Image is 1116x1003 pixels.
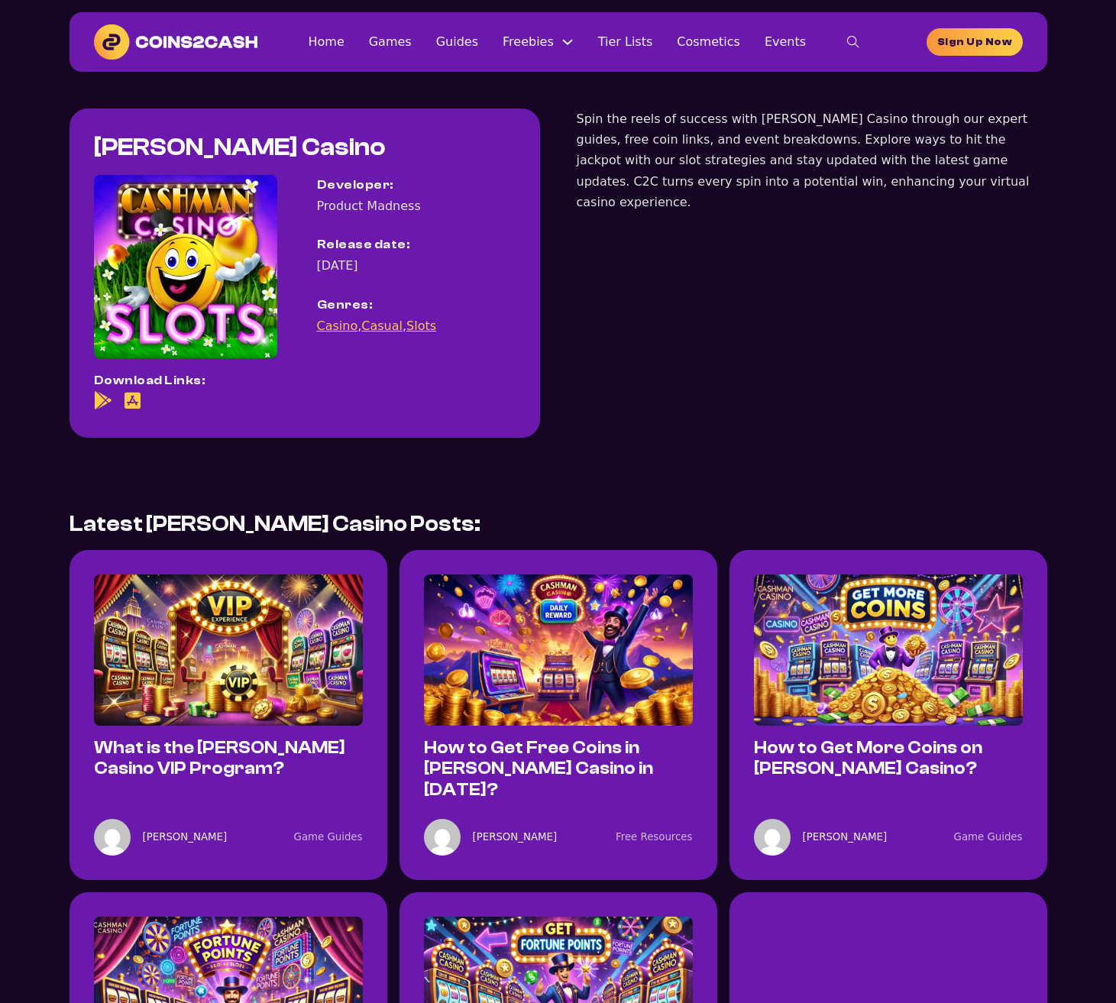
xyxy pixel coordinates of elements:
div: Product Madness [317,196,421,216]
a: Slots [406,319,436,333]
a: [PERSON_NAME] [143,829,228,846]
img: <img alt='Avatar image of Ivana Kegalj' src='https://secure.gravatar.com/avatar/1918799d6514eb8b3... [94,819,131,856]
a: Home [308,31,344,52]
a: Game Guides [954,831,1023,843]
img: <img alt='Avatar image of Ivana Kegalj' src='https://secure.gravatar.com/avatar/1918799d6514eb8b3... [754,819,791,856]
a: Cosmetics [677,31,740,52]
a: How to Get More Coins on [PERSON_NAME] Casino? [754,738,982,778]
a: homepage [927,28,1022,56]
a: Events [765,31,806,52]
a: Freebies [503,31,554,52]
a: [PERSON_NAME] [803,829,888,846]
img: Cashman Casino VIP program [94,574,363,726]
img: Cashman Casino game icon [94,175,277,358]
a: Games [369,31,412,52]
a: What is the [PERSON_NAME] Casino VIP Program? [94,738,345,778]
div: [DATE] [317,255,358,276]
a: Casino [317,319,358,333]
a: How to Get Free Coins in [PERSON_NAME] Casino in [DATE]? [424,738,653,800]
a: Tier Lists [598,31,653,52]
img: Get more Cashman Casino coins [754,574,1023,726]
div: Genres: [317,295,374,315]
div: , , [317,315,437,336]
a: Free Resources [616,831,692,843]
a: Game Guides [294,831,363,843]
img: Free Coins daily reward links in Cashman Casino [424,574,693,726]
a: Guides [436,31,478,52]
a: [PERSON_NAME] [473,829,558,846]
div: Download Links: [94,370,206,391]
img: <img alt='Avatar image of Ivana Kegalj' src='https://secure.gravatar.com/avatar/1918799d6514eb8b3... [424,819,461,856]
span: Spin the reels of success with [PERSON_NAME] Casino through our expert guides, free coin links, a... [577,112,1030,209]
button: Freebies Sub menu [561,36,574,48]
a: Casual [361,319,403,333]
div: Developer: [317,175,394,196]
img: Coins2Cash Logo [94,24,258,60]
h2: Latest [PERSON_NAME] Casino Posts: [70,511,480,538]
h1: [PERSON_NAME] Casino [94,133,386,163]
div: Release date: [317,235,411,255]
button: toggle search [830,27,876,57]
